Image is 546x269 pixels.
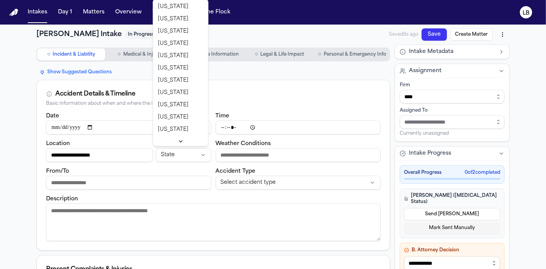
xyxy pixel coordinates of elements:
[158,28,189,35] span: [US_STATE]
[158,126,189,134] span: [US_STATE]
[158,52,189,60] span: [US_STATE]
[158,3,189,11] span: [US_STATE]
[158,101,189,109] span: [US_STATE]
[158,64,189,72] span: [US_STATE]
[158,77,189,84] span: [US_STATE]
[158,40,189,48] span: [US_STATE]
[158,89,189,97] span: [US_STATE]
[158,15,189,23] span: [US_STATE]
[158,114,189,121] span: [US_STATE]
